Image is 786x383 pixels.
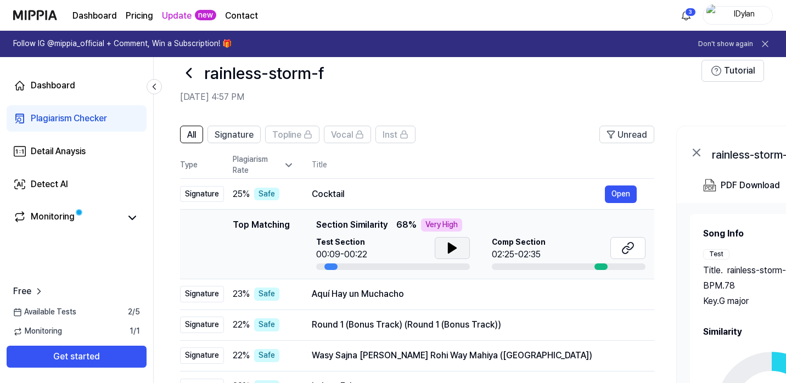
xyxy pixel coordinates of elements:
div: Dashboard [31,79,75,92]
span: Title . [703,264,723,277]
div: Safe [254,188,279,201]
div: 02:25-02:35 [492,248,546,261]
img: profile [706,4,720,26]
span: Unread [617,128,647,142]
div: Safe [254,318,279,331]
a: Plagiarism Checker [7,105,147,132]
div: 00:09-00:22 [316,248,367,261]
a: Update [162,9,192,22]
div: Cocktail [312,188,605,201]
span: Free [13,285,31,298]
div: Signature [180,347,224,364]
span: Topline [272,128,301,142]
a: Dashboard [7,72,147,99]
span: 23 % [233,288,250,301]
a: Dashboard [72,9,117,22]
span: Monitoring [13,326,62,337]
div: Plagiarism Checker [31,112,107,125]
span: 1 / 1 [130,326,140,337]
th: Type [180,152,224,179]
div: Round 1 (Bonus Track) (Round 1 (Bonus Track)) [312,318,637,331]
div: Detect AI [31,178,68,191]
span: All [187,128,196,142]
button: Inst [375,126,416,143]
button: PDF Download [701,174,782,196]
div: Plagiarism Rate [233,154,294,176]
button: 알림3 [677,7,695,24]
button: Topline [265,126,319,143]
div: 3 [685,8,696,16]
span: Vocal [331,128,353,142]
div: IDylan [723,9,766,21]
a: Detect AI [7,171,147,198]
h1: rainless-storm-f [204,61,324,85]
div: Very High [421,218,462,232]
div: Safe [254,349,279,362]
span: Section Similarity [316,218,388,232]
h1: Follow IG @mippia_official + Comment, Win a Subscription! 🎁 [13,38,232,49]
a: Pricing [126,9,153,22]
span: Comp Section [492,237,546,248]
img: PDF Download [703,179,716,192]
div: Signature [180,186,224,202]
div: Aquí Hay un Muchacho [312,288,637,301]
div: PDF Download [721,178,780,193]
button: All [180,126,203,143]
a: Free [13,285,44,298]
th: Title [312,152,654,178]
h2: [DATE] 4:57 PM [180,91,701,104]
div: Top Matching [233,218,290,270]
span: Signature [215,128,254,142]
span: 68 % [396,218,417,232]
span: 22 % [233,349,250,362]
button: Vocal [324,126,371,143]
button: Get started [7,346,147,368]
span: Test Section [316,237,367,248]
div: Wasy Sajna [PERSON_NAME] Rohi Way Mahiya ([GEOGRAPHIC_DATA]) [312,349,637,362]
span: Inst [383,128,397,142]
img: 알림 [680,9,693,22]
button: Don't show again [698,40,753,49]
button: Open [605,185,637,203]
span: Available Tests [13,307,76,318]
button: profileIDylan [703,6,773,25]
a: Monitoring [13,210,120,226]
button: Unread [599,126,654,143]
div: Monitoring [31,210,75,226]
a: Contact [225,9,258,22]
span: 2 / 5 [128,307,140,318]
span: 25 % [233,188,250,201]
div: Test [703,249,729,260]
div: Signature [180,317,224,333]
button: Signature [207,126,261,143]
div: Signature [180,286,224,302]
span: 22 % [233,318,250,331]
button: Tutorial [701,60,764,82]
a: Detail Anaysis [7,138,147,165]
div: Safe [254,288,279,301]
div: new [195,10,216,21]
div: Detail Anaysis [31,145,86,158]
